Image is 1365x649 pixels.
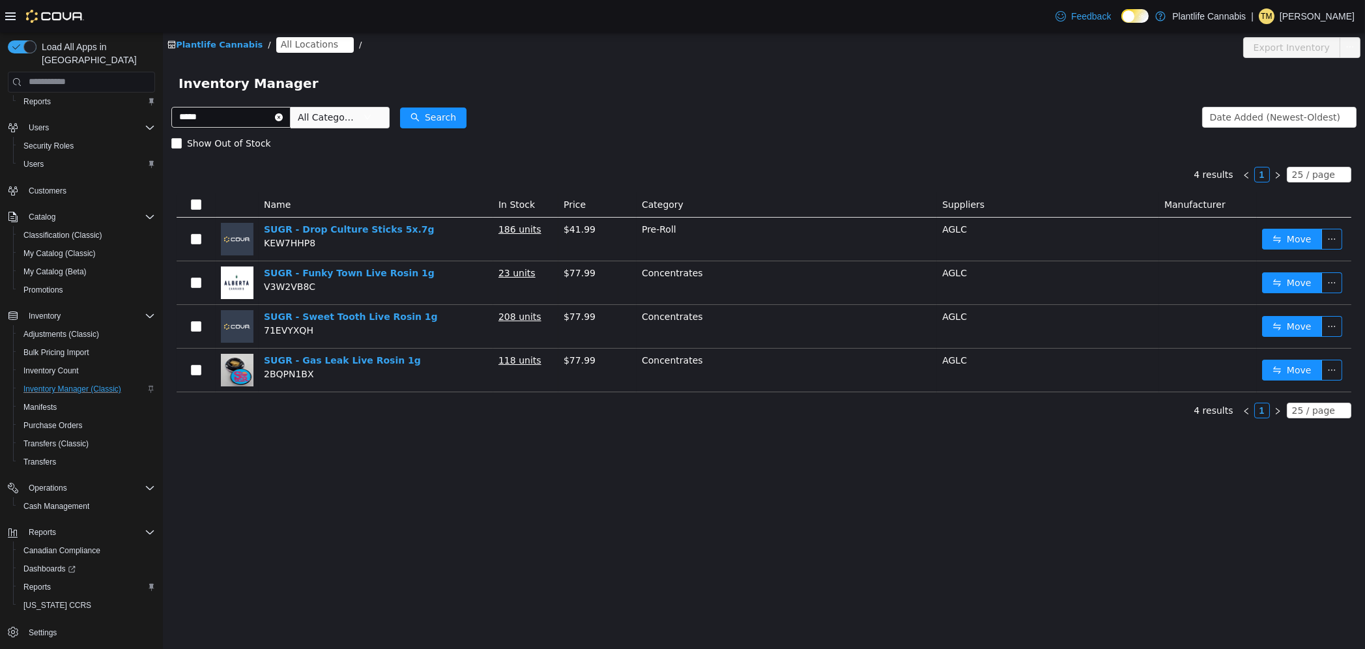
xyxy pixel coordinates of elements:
[58,321,91,354] img: SUGR - Gas Leak Live Rosin 1g hero shot
[23,625,62,641] a: Settings
[23,285,63,295] span: Promotions
[23,402,57,412] span: Manifests
[18,561,81,577] a: Dashboards
[23,545,100,556] span: Canadian Compliance
[23,501,89,512] span: Cash Management
[23,308,155,324] span: Inventory
[1107,134,1123,150] li: Next Page
[779,235,804,246] span: AGLC
[23,564,76,574] span: Dashboards
[1158,283,1179,304] button: icon: ellipsis
[18,381,155,397] span: Inventory Manager (Classic)
[18,543,106,558] a: Canadian Compliance
[401,192,433,202] span: $41.99
[336,323,379,333] u: 118 units
[1158,196,1179,217] button: icon: ellipsis
[23,457,56,467] span: Transfers
[101,323,258,333] a: SUGR - Gas Leak Live Rosin 1g
[101,249,152,259] span: V3W2VB8C
[1001,167,1063,177] span: Manufacturer
[18,381,126,397] a: Inventory Manager (Classic)
[779,192,804,202] span: AGLC
[1071,10,1111,23] span: Feedback
[1107,370,1123,386] li: Next Page
[1099,283,1159,304] button: icon: swapMove
[13,560,160,578] a: Dashboards
[13,137,160,155] button: Security Roles
[101,192,272,202] a: SUGR - Drop Culture Sticks 5x.7g
[201,81,208,90] i: icon: down
[18,94,155,109] span: Reports
[13,596,160,614] button: [US_STATE] CCRS
[18,246,101,261] a: My Catalog (Classic)
[18,399,62,415] a: Manifests
[18,561,155,577] span: Dashboards
[3,479,160,497] button: Operations
[13,362,160,380] button: Inventory Count
[13,281,160,299] button: Promotions
[18,418,88,433] a: Purchase Orders
[29,483,67,493] span: Operations
[13,453,160,471] button: Transfers
[1080,375,1087,382] i: icon: left
[23,209,155,225] span: Catalog
[18,326,155,342] span: Adjustments (Classic)
[13,325,160,343] button: Adjustments (Classic)
[23,182,155,199] span: Customers
[101,205,152,216] span: KEW7HHP8
[401,279,433,289] span: $77.99
[23,600,91,611] span: [US_STATE] CCRS
[1158,240,1179,261] button: icon: ellipsis
[18,598,155,613] span: Washington CCRS
[58,234,91,267] img: SUGR - Funky Town Live Rosin 1g hero shot
[18,246,155,261] span: My Catalog (Classic)
[18,345,94,360] a: Bulk Pricing Import
[13,380,160,398] button: Inventory Manager (Classic)
[23,141,74,151] span: Security Roles
[336,192,379,202] u: 186 units
[18,579,56,595] a: Reports
[779,323,804,333] span: AGLC
[23,209,61,225] button: Catalog
[18,454,61,470] a: Transfers
[29,186,66,196] span: Customers
[101,293,151,303] span: 71EVYXQH
[401,323,433,333] span: $77.99
[18,454,155,470] span: Transfers
[1076,370,1091,386] li: Previous Page
[29,311,61,321] span: Inventory
[18,498,94,514] a: Cash Management
[18,436,94,452] a: Transfers (Classic)
[1031,370,1070,386] li: 4 results
[101,235,272,246] a: SUGR - Funky Town Live Rosin 1g
[18,543,155,558] span: Canadian Compliance
[336,235,373,246] u: 23 units
[13,155,160,173] button: Users
[23,120,155,136] span: Users
[1111,139,1119,147] i: icon: right
[13,435,160,453] button: Transfers (Classic)
[1080,139,1087,147] i: icon: left
[13,93,160,111] button: Reports
[101,279,275,289] a: SUGR - Sweet Tooth Live Rosin 1g
[1251,8,1254,24] p: |
[18,326,104,342] a: Adjustments (Classic)
[18,345,155,360] span: Bulk Pricing Import
[18,156,49,172] a: Users
[474,185,774,229] td: Pre-Roll
[3,622,160,641] button: Settings
[23,582,51,592] span: Reports
[3,208,160,226] button: Catalog
[29,123,49,133] span: Users
[1050,3,1116,29] a: Feedback
[13,343,160,362] button: Bulk Pricing Import
[474,316,774,360] td: Concentrates
[1261,8,1272,24] span: TM
[1121,9,1149,23] input: Dark Mode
